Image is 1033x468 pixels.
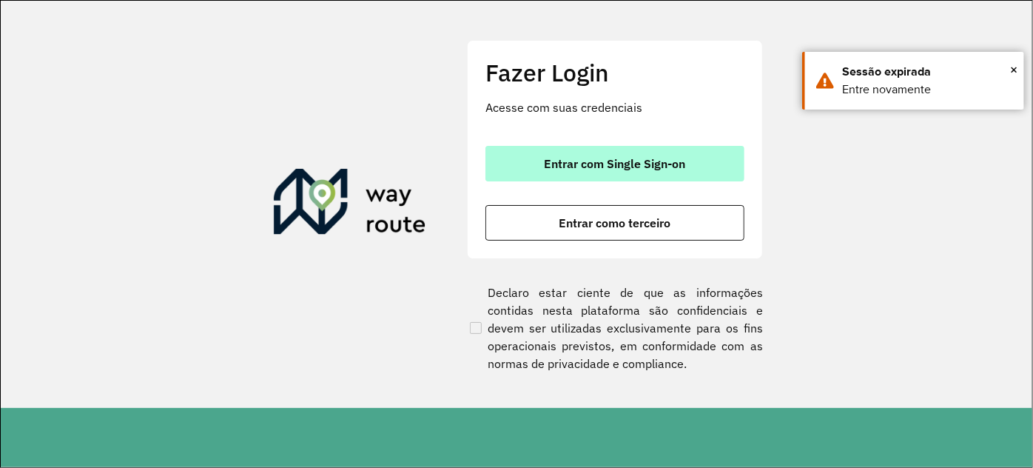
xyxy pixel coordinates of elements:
span: × [1010,58,1017,81]
button: Close [1010,58,1017,81]
img: Roteirizador AmbevTech [274,169,426,240]
span: Entrar com Single Sign-on [545,158,686,170]
div: Entre novamente [842,81,1013,98]
label: Declaro estar ciente de que as informações contidas nesta plataforma são confidenciais e devem se... [467,284,763,372]
p: Acesse com suas credenciais [485,98,744,116]
h2: Fazer Login [485,58,744,87]
div: Sessão expirada [842,63,1013,81]
button: button [485,146,744,181]
button: button [485,205,744,241]
span: Entrar como terceiro [559,217,671,229]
